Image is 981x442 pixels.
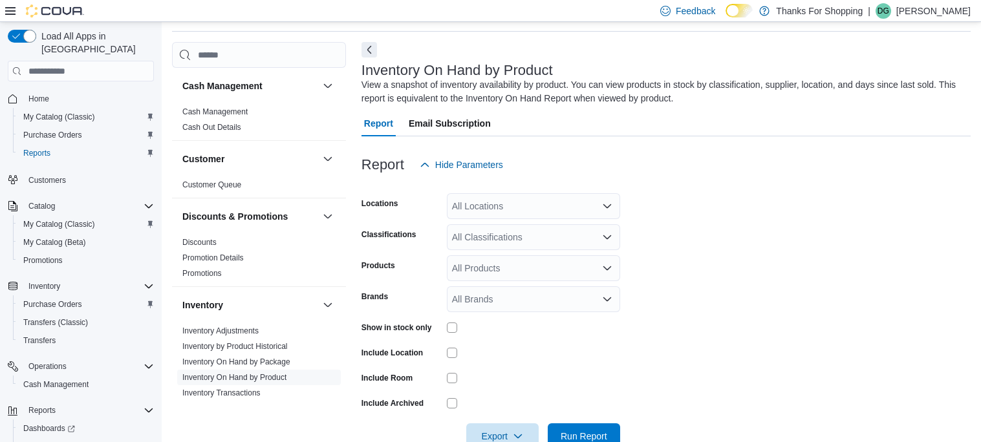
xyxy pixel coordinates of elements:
[361,63,553,78] h3: Inventory On Hand by Product
[361,398,424,408] label: Include Archived
[320,209,336,224] button: Discounts & Promotions
[18,315,154,330] span: Transfers (Classic)
[320,78,336,94] button: Cash Management
[878,3,889,19] span: DG
[13,215,159,233] button: My Catalog (Classic)
[23,90,154,107] span: Home
[13,375,159,394] button: Cash Management
[18,145,56,161] a: Reports
[320,297,336,313] button: Inventory
[23,299,82,310] span: Purchase Orders
[726,4,753,17] input: Dark Mode
[182,299,223,311] h3: Inventory
[3,401,159,419] button: Reports
[26,5,84,17] img: Cova
[602,201,612,211] button: Open list of options
[182,357,290,366] a: Inventory On Hand by Package
[13,144,159,162] button: Reports
[23,112,95,122] span: My Catalog (Classic)
[13,233,159,251] button: My Catalog (Beta)
[361,322,432,333] label: Show in stock only
[28,175,66,185] span: Customers
[182,269,222,278] a: Promotions
[182,342,288,351] a: Inventory by Product Historical
[13,295,159,313] button: Purchase Orders
[182,388,261,398] span: Inventory Transactions
[18,377,94,392] a: Cash Management
[182,210,288,223] h3: Discounts & Promotions
[18,216,154,232] span: My Catalog (Classic)
[18,145,154,161] span: Reports
[23,403,154,418] span: Reports
[182,268,222,279] span: Promotions
[23,198,60,214] button: Catalog
[182,341,288,352] span: Inventory by Product Historical
[18,333,61,348] a: Transfers
[172,235,346,286] div: Discounts & Promotions
[23,279,154,294] span: Inventory
[182,153,224,165] h3: Customer
[18,297,87,312] a: Purchase Orders
[3,357,159,375] button: Operations
[13,419,159,437] a: Dashboards
[23,173,71,188] a: Customers
[182,326,259,336] span: Inventory Adjustments
[182,388,261,397] a: Inventory Transactions
[361,229,416,240] label: Classifications
[182,299,318,311] button: Inventory
[18,297,154,312] span: Purchase Orders
[361,291,388,302] label: Brands
[182,107,248,117] span: Cash Management
[23,219,95,229] span: My Catalog (Classic)
[182,253,244,263] span: Promotion Details
[361,198,398,209] label: Locations
[13,108,159,126] button: My Catalog (Classic)
[28,405,56,416] span: Reports
[361,373,413,383] label: Include Room
[18,333,154,348] span: Transfers
[18,377,154,392] span: Cash Management
[896,3,971,19] p: [PERSON_NAME]
[361,42,377,58] button: Next
[409,111,491,136] span: Email Subscription
[13,251,159,269] button: Promotions
[23,255,63,266] span: Promotions
[23,423,75,434] span: Dashboards
[36,30,154,56] span: Load All Apps in [GEOGRAPHIC_DATA]
[18,127,154,143] span: Purchase Orders
[23,130,82,140] span: Purchase Orders
[18,109,154,125] span: My Catalog (Classic)
[182,372,286,383] span: Inventory On Hand by Product
[602,263,612,273] button: Open list of options
[3,170,159,189] button: Customers
[602,294,612,304] button: Open list of options
[23,237,86,247] span: My Catalog (Beta)
[18,235,91,250] a: My Catalog (Beta)
[364,111,393,136] span: Report
[18,315,93,330] a: Transfers (Classic)
[676,5,715,17] span: Feedback
[23,359,72,374] button: Operations
[18,109,100,125] a: My Catalog (Classic)
[876,3,891,19] div: D Guenther
[3,89,159,108] button: Home
[182,357,290,367] span: Inventory On Hand by Package
[172,177,346,198] div: Customer
[182,210,318,223] button: Discounts & Promotions
[18,216,100,232] a: My Catalog (Classic)
[3,277,159,295] button: Inventory
[435,158,503,171] span: Hide Parameters
[776,3,863,19] p: Thanks For Shopping
[182,79,263,92] h3: Cash Management
[23,171,154,187] span: Customers
[28,94,49,104] span: Home
[23,148,50,158] span: Reports
[182,123,241,132] a: Cash Out Details
[23,279,65,294] button: Inventory
[23,317,88,328] span: Transfers (Classic)
[182,326,259,335] a: Inventory Adjustments
[182,253,244,262] a: Promotion Details
[18,421,80,436] a: Dashboards
[182,122,241,132] span: Cash Out Details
